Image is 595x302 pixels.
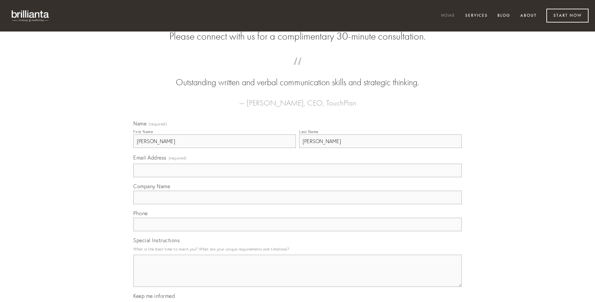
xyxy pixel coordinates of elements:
[133,120,146,127] span: Name
[133,210,148,216] span: Phone
[133,129,153,134] div: First Name
[437,11,459,21] a: Home
[461,11,492,21] a: Services
[133,154,166,161] span: Email Address
[169,154,187,162] span: (required)
[144,89,451,109] figcaption: — [PERSON_NAME], CEO, TouchPlan
[133,237,180,243] span: Special Instructions
[144,64,451,89] blockquote: Outstanding written and verbal communication skills and strategic thinking.
[133,293,175,299] span: Keep me informed
[133,30,462,42] h2: Please connect with us for a complimentary 30-minute consultation.
[133,183,170,189] span: Company Name
[493,11,515,21] a: Blog
[546,9,589,23] a: Start Now
[144,64,451,76] span: “
[299,129,318,134] div: Last Name
[516,11,541,21] a: About
[6,6,55,25] img: brillianta - research, strategy, marketing
[133,245,462,253] p: What is the best time to reach you? What are your unique requirements and timelines?
[149,122,167,126] span: (required)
